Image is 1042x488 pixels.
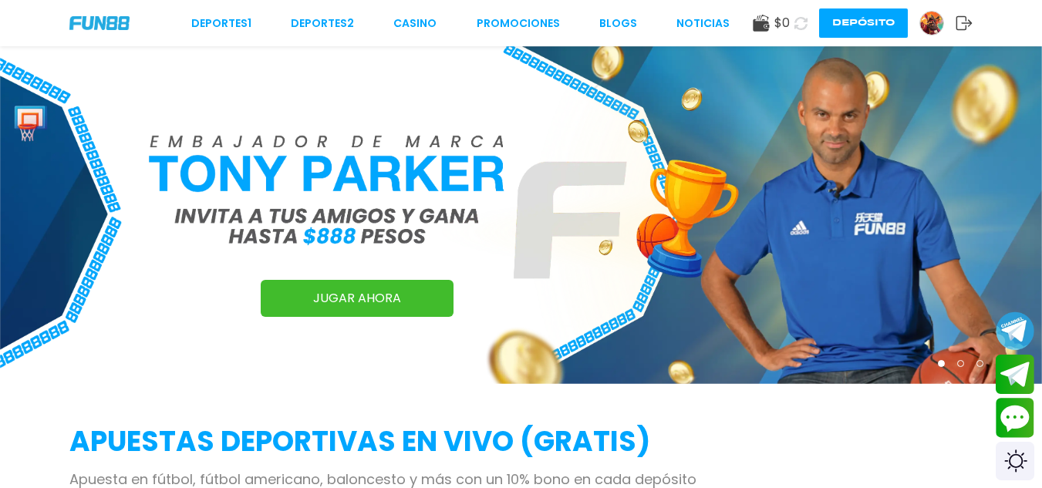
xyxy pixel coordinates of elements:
a: Deportes1 [191,15,251,32]
a: Avatar [919,11,956,35]
a: CASINO [393,15,437,32]
a: Promociones [477,15,560,32]
img: Company Logo [69,16,130,29]
a: NOTICIAS [676,15,730,32]
button: Depósito [819,8,908,38]
button: Contact customer service [996,398,1034,438]
img: Avatar [920,12,943,35]
h2: APUESTAS DEPORTIVAS EN VIVO (gratis) [69,421,973,463]
a: JUGAR AHORA [261,280,454,317]
div: Switch theme [996,442,1034,480]
button: Join telegram channel [996,311,1034,351]
span: $ 0 [774,14,790,32]
a: BLOGS [599,15,637,32]
a: Deportes2 [291,15,354,32]
button: Join telegram [996,355,1034,395]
